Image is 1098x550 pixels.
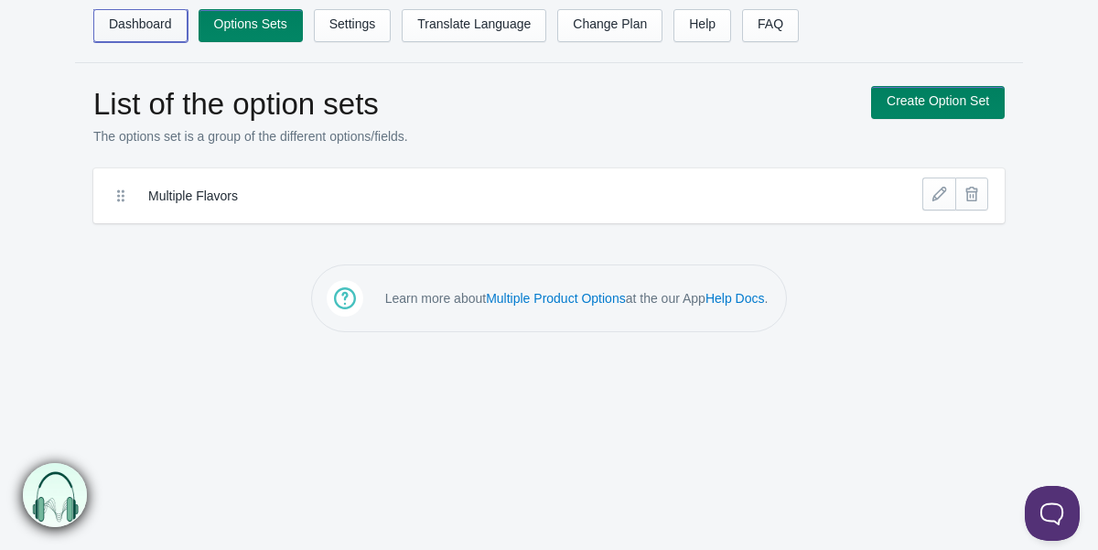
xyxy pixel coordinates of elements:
[486,291,626,306] a: Multiple Product Options
[93,86,853,123] h1: List of the option sets
[93,127,853,146] p: The options set is a group of the different options/fields.
[199,9,303,42] a: Options Sets
[1025,486,1080,541] iframe: Toggle Customer Support
[314,9,392,42] a: Settings
[557,9,662,42] a: Change Plan
[871,86,1005,119] a: Create Option Set
[742,9,799,42] a: FAQ
[385,289,769,307] p: Learn more about at the our App .
[673,9,731,42] a: Help
[705,291,765,306] a: Help Docs
[402,9,546,42] a: Translate Language
[93,9,188,42] a: Dashboard
[148,187,815,205] label: Multiple Flavors
[24,464,88,528] img: bxm.png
